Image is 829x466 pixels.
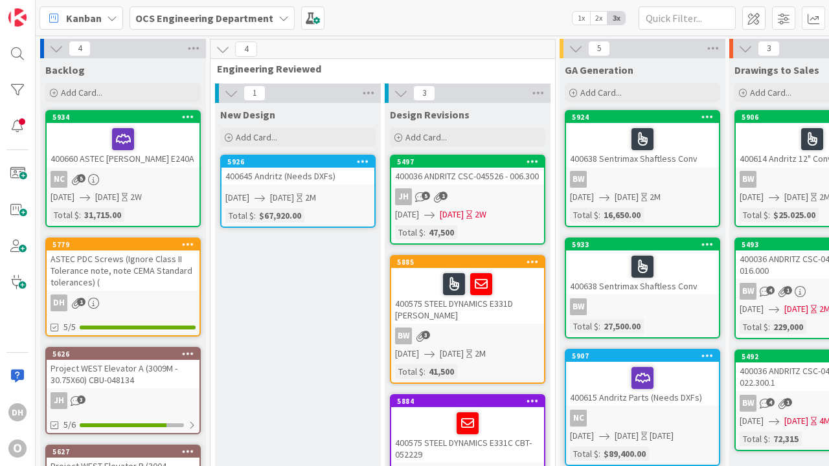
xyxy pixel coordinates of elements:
[588,41,610,56] span: 5
[608,12,625,25] span: 3x
[758,41,780,56] span: 3
[395,347,419,361] span: [DATE]
[600,319,644,333] div: 27,500.00
[81,208,124,222] div: 31,715.00
[615,429,639,443] span: [DATE]
[391,256,544,268] div: 5885
[391,256,544,324] div: 5885400575 STEEL DYNAMICS E331D [PERSON_NAME]
[256,208,304,223] div: $67,920.00
[47,111,199,123] div: 5934
[768,320,770,334] span: :
[8,8,27,27] img: Visit kanbanzone.com
[784,398,792,406] span: 1
[768,208,770,222] span: :
[784,302,808,316] span: [DATE]
[770,432,802,446] div: 72,315
[570,429,594,443] span: [DATE]
[51,171,67,188] div: NC
[391,327,544,344] div: BW
[69,41,91,56] span: 4
[440,208,464,221] span: [DATE]
[566,239,719,294] div: 5933400638 Sentrimax Shaftless Conv
[424,225,426,239] span: :
[47,239,199,250] div: 5779
[95,190,119,204] span: [DATE]
[221,156,374,184] div: 5926400645 Andritz (Needs DXFs)
[52,113,199,122] div: 5934
[395,188,412,205] div: JH
[52,349,199,359] div: 5626
[426,225,457,239] div: 47,500
[600,208,644,222] div: 16,650.00
[566,350,719,406] div: 5907400615 Andritz Parts (Needs DXFs)
[225,191,249,205] span: [DATE]
[426,364,457,379] div: 41,500
[135,12,273,25] b: OCS Engineering Department
[566,111,719,123] div: 5924
[566,171,719,188] div: BW
[235,41,257,57] span: 4
[47,446,199,458] div: 5627
[566,123,719,167] div: 400638 Sentrimax Shaftless Conv
[740,432,768,446] div: Total $
[391,268,544,324] div: 400575 STEEL DYNAMICS E331D [PERSON_NAME]
[390,108,470,121] span: Design Revisions
[598,319,600,333] span: :
[768,432,770,446] span: :
[740,283,756,300] div: BW
[598,208,600,222] span: :
[600,447,649,461] div: $89,400.00
[391,395,544,463] div: 5884400575 STEEL DYNAMICS E331C CBT-052229
[221,156,374,168] div: 5926
[61,87,102,98] span: Add Card...
[570,298,587,315] div: BW
[566,111,719,167] div: 5924400638 Sentrimax Shaftless Conv
[395,327,412,344] div: BW
[572,113,719,122] div: 5924
[220,108,275,121] span: New Design
[254,208,256,223] span: :
[51,294,67,311] div: DH
[47,392,199,409] div: JH
[766,286,775,294] span: 4
[8,403,27,421] div: DH
[570,190,594,204] span: [DATE]
[570,410,587,427] div: NC
[422,192,430,200] span: 5
[475,347,486,361] div: 2M
[77,174,85,183] span: 5
[770,208,819,222] div: $25.025.00
[615,190,639,204] span: [DATE]
[66,10,102,26] span: Kanban
[130,190,142,204] div: 2W
[51,392,67,409] div: JH
[740,395,756,412] div: BW
[52,240,199,249] div: 5779
[51,190,74,204] span: [DATE]
[784,286,792,294] span: 1
[570,171,587,188] div: BW
[734,63,819,76] span: Drawings to Sales
[51,208,79,222] div: Total $
[77,395,85,404] span: 3
[397,397,544,406] div: 5884
[47,348,199,388] div: 5626Project WEST Elevator A (3009M - 30.75X60) CBU-048134
[47,250,199,291] div: ASTEC PDC Screws (Ignore Class II Tolerance note, note CEMA Standard tolerances) (
[740,190,764,204] span: [DATE]
[77,298,85,306] span: 1
[740,414,764,428] span: [DATE]
[566,239,719,250] div: 5933
[440,347,464,361] span: [DATE]
[740,302,764,316] span: [DATE]
[305,191,316,205] div: 2M
[63,418,76,432] span: 5/6
[395,225,424,239] div: Total $
[47,294,199,311] div: DH
[391,156,544,184] div: 5497400036 ANDRITZ CSC-045526 - 006.300
[395,364,424,379] div: Total $
[227,157,374,166] div: 5926
[217,62,539,75] span: Engineering Reviewed
[566,410,719,427] div: NC
[570,208,598,222] div: Total $
[47,360,199,388] div: Project WEST Elevator A (3009M - 30.75X60) CBU-048134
